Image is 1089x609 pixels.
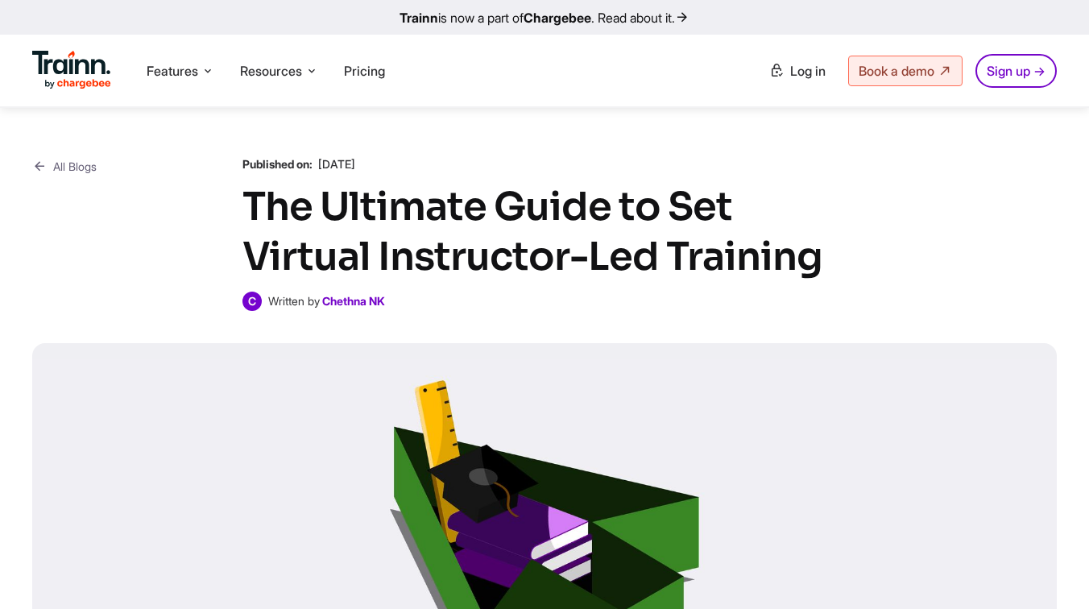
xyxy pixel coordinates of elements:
iframe: Chat Widget [1008,532,1089,609]
span: Features [147,62,198,80]
span: Log in [790,63,826,79]
a: Log in [760,56,835,85]
a: Pricing [344,63,385,79]
b: Published on: [242,157,313,171]
span: C [242,292,262,311]
a: All Blogs [32,156,97,176]
span: [DATE] [318,157,355,171]
span: Book a demo [859,63,934,79]
a: Sign up → [975,54,1057,88]
a: Chethna NK [322,294,385,308]
b: Chargebee [524,10,591,26]
b: Trainn [400,10,438,26]
span: Written by [268,294,320,308]
span: Resources [240,62,302,80]
a: Book a demo [848,56,963,86]
img: Trainn Logo [32,51,111,89]
h1: The Ultimate Guide to Set Virtual Instructor-Led Training [242,182,847,282]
